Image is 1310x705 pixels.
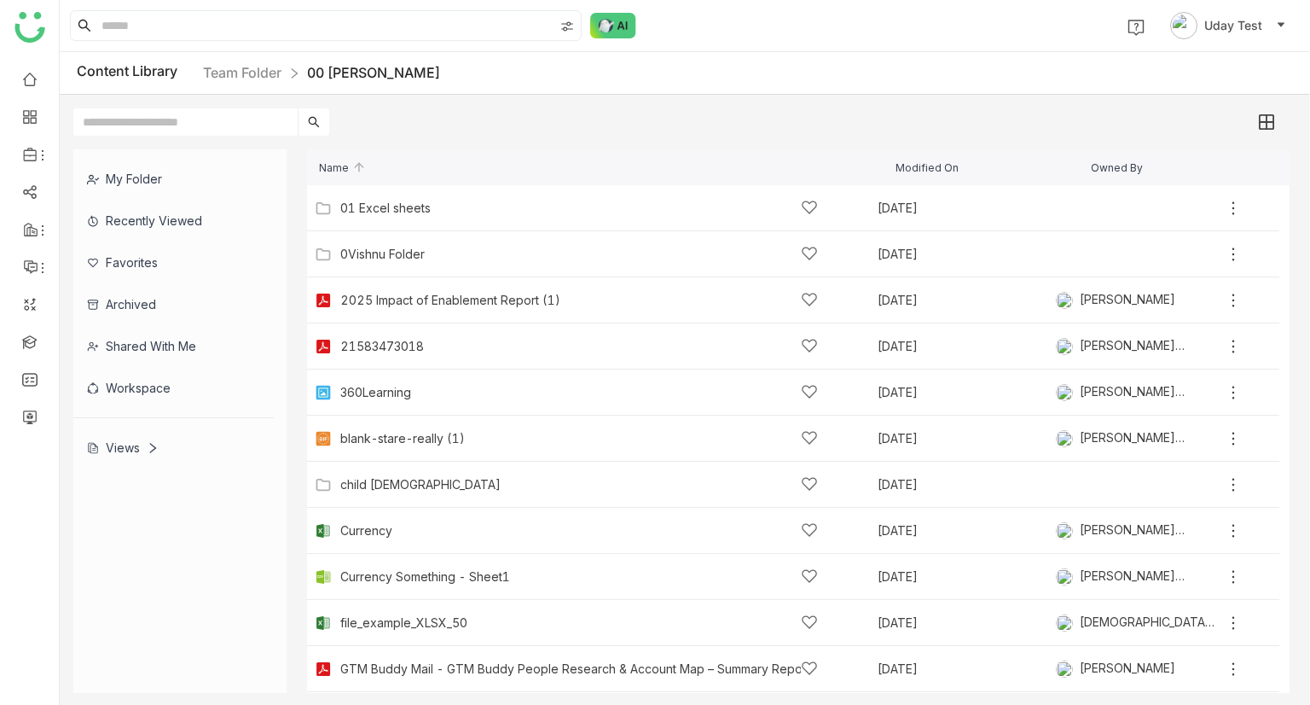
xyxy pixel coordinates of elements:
img: pdf.svg [315,292,332,309]
span: Owned By [1091,162,1143,173]
a: blank-stare-really (1) [340,432,465,446]
a: 0Vishnu Folder [340,248,425,261]
div: [DATE] [878,617,1055,629]
a: 2025 Impact of Enablement Report (1) [340,294,560,307]
img: pdf.svg [315,338,332,355]
div: [DATE] [878,341,1055,352]
img: png.svg [315,384,332,401]
img: 684a959c82a3912df7c0cd23 [1056,384,1073,401]
a: 01 Excel sheets [340,201,431,215]
img: Folder [315,200,332,217]
div: Archived [73,283,274,325]
img: 684a959c82a3912df7c0cd23 [1056,522,1073,539]
a: Currency Something - Sheet1 [340,570,510,584]
div: [PERSON_NAME] [1056,661,1175,678]
img: gif.svg [315,430,332,447]
img: xlsx.svg [315,522,332,539]
div: Recently Viewed [73,200,274,242]
span: Modified On [896,162,959,173]
img: 684a9845de261c4b36a3b50d [1056,292,1073,309]
img: Folder [315,246,332,263]
a: 00 [PERSON_NAME] [307,64,440,81]
a: Currency [340,524,392,538]
div: Favorites [73,242,274,283]
div: [PERSON_NAME] [PERSON_NAME] [1056,430,1216,447]
div: [PERSON_NAME] [PERSON_NAME] [1056,568,1216,586]
img: search-type.svg [560,20,574,33]
img: 684a959c82a3912df7c0cd23 [1056,568,1073,586]
div: [DATE] [878,387,1055,399]
img: Folder [315,476,332,493]
div: [PERSON_NAME] [1056,292,1175,309]
a: Team Folder [203,64,281,81]
a: GTM Buddy Mail - GTM Buddy People Research & Account Map – Summary Report.pdf [340,662,801,676]
img: help.svg [1127,19,1145,36]
img: 684a9b06de261c4b36a3cf65 [1056,615,1073,632]
div: My Folder [73,158,274,200]
img: arrow-up.svg [352,160,366,174]
img: 6860d480bc89cb0674c8c7e9 [1056,661,1073,678]
div: [DATE] [878,663,1055,675]
img: pdf.svg [315,661,332,678]
a: file_example_XLSX_50 [340,616,467,630]
span: Uday Test [1204,16,1262,35]
div: [DATE] [878,202,1055,214]
div: [DATE] [878,294,1055,306]
img: 684a959c82a3912df7c0cd23 [1056,338,1073,355]
div: [PERSON_NAME] [PERSON_NAME] [1056,338,1216,355]
img: xlsx.svg [315,615,332,632]
div: [DATE] [878,571,1055,583]
div: Workspace [73,367,274,409]
div: [DATE] [878,248,1055,260]
div: [PERSON_NAME] [PERSON_NAME] [1056,522,1216,539]
a: 360Learning [340,386,411,399]
div: Shared with me [73,325,274,367]
img: avatar [1170,12,1197,39]
a: 21583473018 [340,340,424,353]
button: Uday Test [1167,12,1290,39]
img: csv.svg [315,568,332,586]
div: [DEMOGRAPHIC_DATA][PERSON_NAME] [1056,615,1216,632]
div: [DATE] [878,525,1055,537]
div: [DATE] [878,433,1055,445]
div: [DATE] [878,479,1055,491]
div: Content Library [77,62,440,84]
span: Name [310,162,366,173]
img: grid.svg [1259,114,1274,130]
img: ask-buddy-normal.svg [590,13,636,38]
div: Views [87,440,159,455]
a: child [DEMOGRAPHIC_DATA] [340,478,501,492]
div: [PERSON_NAME] [PERSON_NAME] [1056,384,1216,401]
img: 684a959c82a3912df7c0cd23 [1056,430,1073,447]
img: logo [14,12,45,43]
